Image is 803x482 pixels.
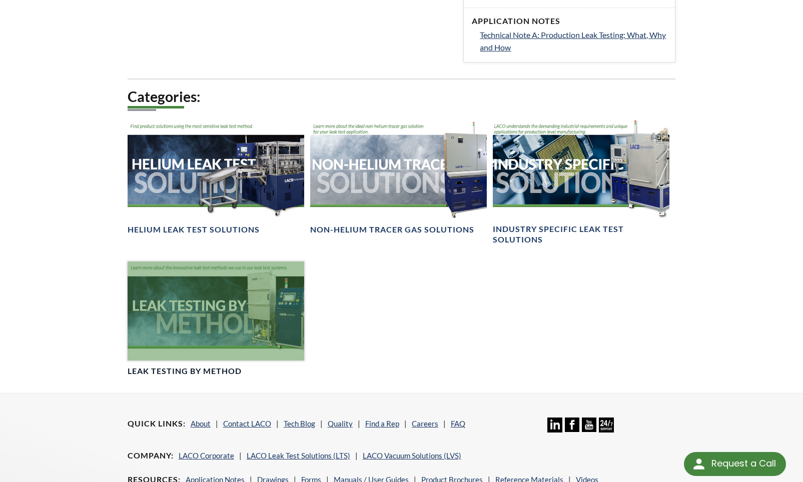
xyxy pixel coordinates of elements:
[451,419,465,428] a: FAQ
[711,452,776,475] div: Request a Call
[599,425,613,434] a: 24/7 Support
[128,450,174,461] h4: Company
[128,87,676,106] h2: Categories:
[128,366,242,376] h4: Leak Testing by Method
[179,451,234,460] a: LACO Corporate
[223,419,271,428] a: Contact LACO
[599,417,613,432] img: 24/7 Support Icon
[247,451,350,460] a: LACO Leak Test Solutions (LTS)
[480,28,667,54] a: Technical Note A: Production Leak Testing: What, Why and How
[365,419,399,428] a: Find a Rep
[310,120,487,235] a: Non-Helium Trace Solutions headerNon-Helium Tracer Gas Solutions
[472,16,667,26] h4: Application Notes
[493,120,669,245] a: Industry Specific Solutions headerIndustry Specific Leak Test Solutions
[310,224,474,235] h4: Non-Helium Tracer Gas Solutions
[284,419,315,428] a: Tech Blog
[328,419,353,428] a: Quality
[363,451,461,460] a: LACO Vacuum Solutions (LVS)
[691,456,707,472] img: round button
[128,418,186,429] h4: Quick Links
[128,224,260,235] h4: Helium Leak Test Solutions
[191,419,211,428] a: About
[684,452,786,476] div: Request a Call
[493,224,669,245] h4: Industry Specific Leak Test Solutions
[128,120,304,235] a: Helium Leak Testing Solutions headerHelium Leak Test Solutions
[128,261,304,377] a: Leak Testing by MethodLeak Testing by Method
[412,419,438,428] a: Careers
[480,30,666,52] span: Technical Note A: Production Leak Testing: What, Why and How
